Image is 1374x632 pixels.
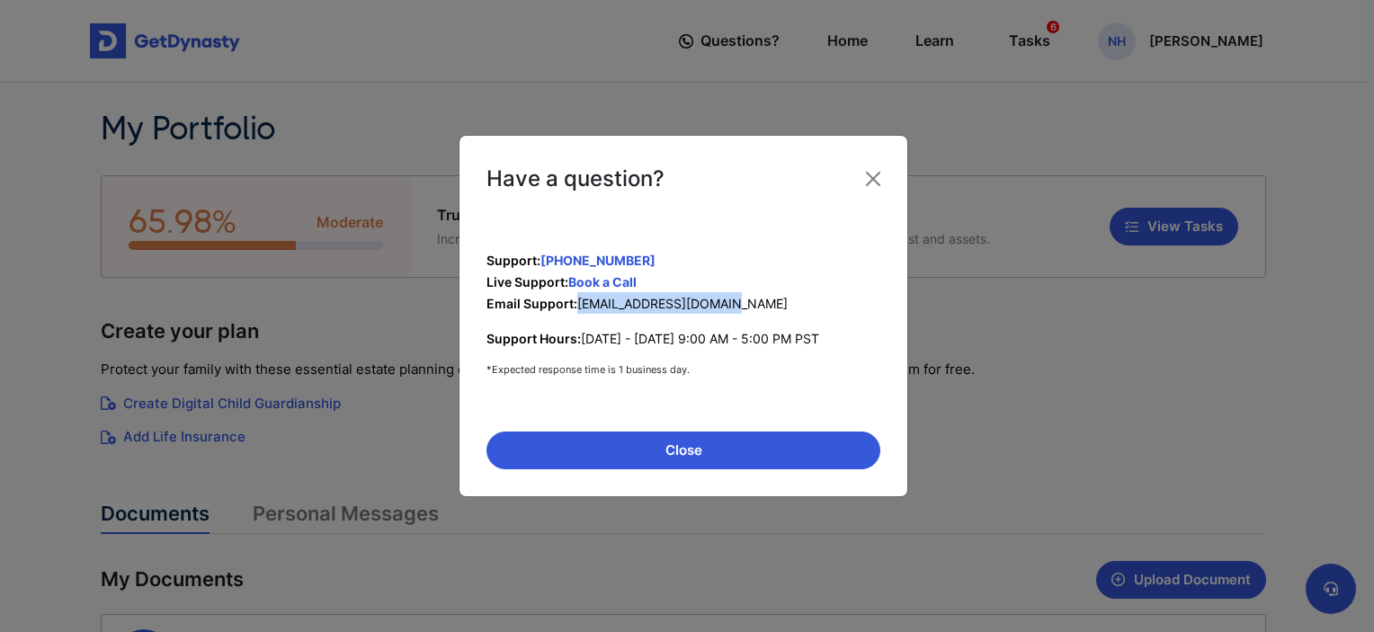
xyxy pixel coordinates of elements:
button: Close [486,432,880,469]
a: Book a Call [568,274,637,289]
span: [EMAIL_ADDRESS][DOMAIN_NAME] [577,296,788,311]
button: Close [859,165,888,193]
span: *Expected response time is 1 business day. [486,362,880,378]
div: Have a question? [486,163,665,195]
span: Live Support: [486,274,568,289]
span: [DATE] - [DATE] 9:00 AM - 5:00 PM PST [581,331,819,346]
span: Email Support: [486,296,577,311]
a: [PHONE_NUMBER] [540,253,656,268]
span: Support Hours: [486,331,581,346]
span: Support: [486,253,540,268]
